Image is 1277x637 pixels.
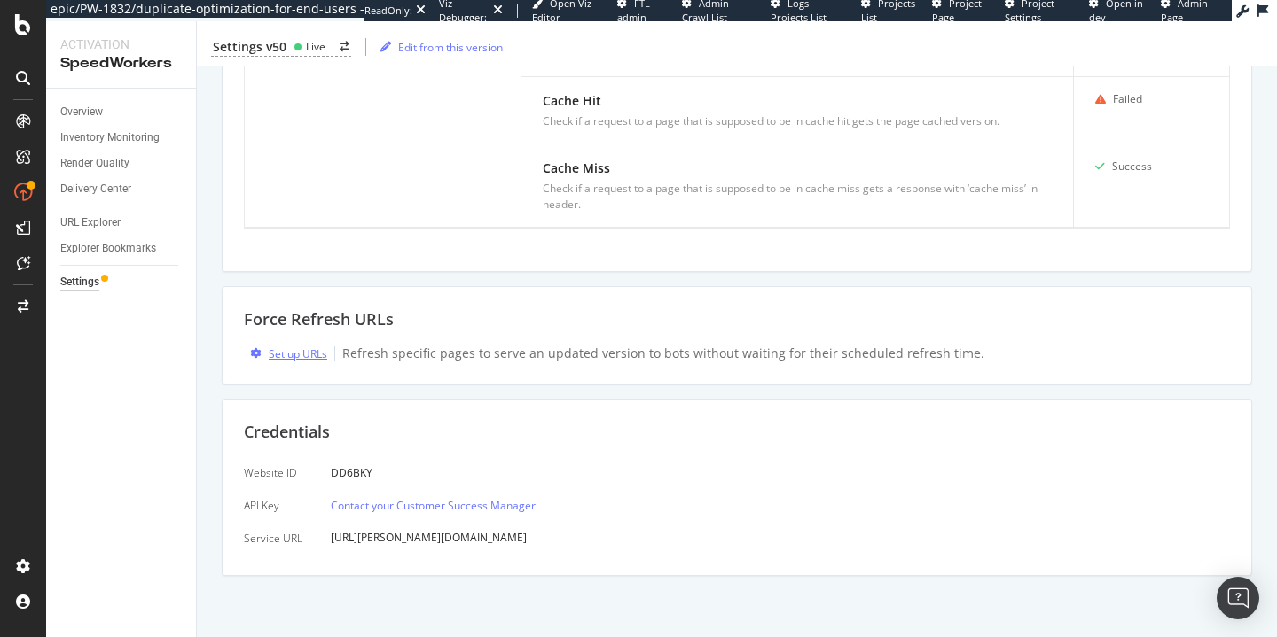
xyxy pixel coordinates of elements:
[1217,577,1259,619] div: Open Intercom Messenger
[1113,91,1142,107] div: Failed
[244,346,327,362] button: Set up URLs
[1112,159,1152,175] div: Success
[60,35,182,53] div: Activation
[244,308,1230,331] div: Force Refresh URLs
[60,180,131,198] div: Delivery Center
[306,39,325,54] div: Live
[543,159,1053,177] div: Cache Miss
[213,38,286,56] div: Settings v50
[60,53,182,74] div: SpeedWorkers
[244,421,1230,444] div: Credentials
[60,214,184,232] a: URL Explorer
[331,458,536,487] div: DD6BKY
[543,113,1053,129] div: Check if a request to a page that is supposed to be in cache hit gets the page cached version.
[342,345,984,362] div: Refresh specific pages to serve an updated version to bots without waiting for their scheduled re...
[60,239,156,258] div: Explorer Bookmarks
[60,154,129,173] div: Render Quality
[60,239,184,258] a: Explorer Bookmarks
[60,273,99,291] div: Settings
[60,103,103,121] div: Overview
[543,91,1053,110] div: Cache Hit
[398,39,503,54] div: Edit from this version
[269,346,327,361] div: Set up URLs
[244,458,302,487] div: Website ID
[244,524,302,553] div: Service URL
[60,128,184,147] a: Inventory Monitoring
[364,4,412,18] div: ReadOnly:
[543,181,1053,213] div: Check if a request to a page that is supposed to be in cache miss gets a response with ‘cache mis...
[244,487,302,524] div: API Key
[60,154,184,173] a: Render Quality
[340,42,349,52] div: arrow-right-arrow-left
[331,498,536,513] a: Contact your Customer Success Manager
[331,523,536,552] div: [URL][PERSON_NAME][DOMAIN_NAME]
[60,180,184,198] a: Delivery Center
[60,128,160,147] div: Inventory Monitoring
[373,33,503,61] button: Edit from this version
[60,273,184,291] a: Settings
[60,214,121,232] div: URL Explorer
[60,103,184,121] a: Overview
[331,494,536,516] button: Contact your Customer Success Manager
